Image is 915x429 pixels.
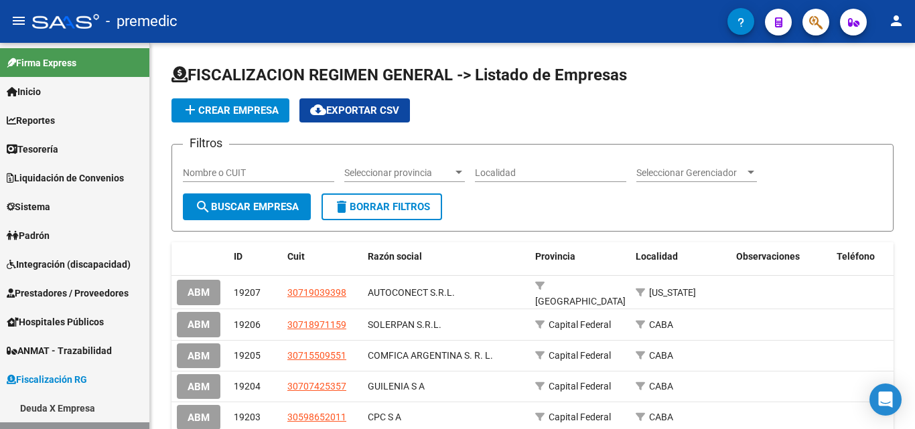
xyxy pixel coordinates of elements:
span: 30715509551 [287,350,346,361]
mat-icon: delete [334,199,350,215]
mat-icon: cloud_download [310,102,326,118]
span: Padrón [7,228,50,243]
span: 30707425357 [287,381,346,392]
span: Razón social [368,251,422,262]
span: Tesorería [7,142,58,157]
span: FISCALIZACION REGIMEN GENERAL -> Listado de Empresas [171,66,627,84]
span: 19203 [234,412,261,422]
span: [GEOGRAPHIC_DATA] [535,296,626,307]
button: Crear Empresa [171,98,289,122]
span: GUILENIA S A [368,381,425,392]
span: Integración (discapacidad) [7,257,131,272]
span: Liquidación de Convenios [7,171,124,185]
div: Open Intercom Messenger [869,383,902,416]
button: Buscar Empresa [183,193,311,220]
span: 30718971159 [287,319,346,330]
span: CPC S A [368,412,401,422]
span: 19205 [234,350,261,361]
span: CABA [649,381,673,392]
span: Provincia [535,251,575,262]
span: Borrar Filtros [334,201,430,213]
span: Observaciones [736,251,800,262]
datatable-header-cell: Cuit [282,242,362,271]
button: ABM [177,343,220,368]
span: Capital Federal [549,381,611,392]
button: Exportar CSV [299,98,410,122]
span: 19204 [234,381,261,392]
span: - premedic [106,7,178,36]
span: AUTOCONECT S.R.L. [368,287,455,298]
span: Reportes [7,113,55,128]
span: ABM [188,412,210,424]
span: Capital Federal [549,350,611,361]
span: ABM [188,350,210,362]
span: Crear Empresa [182,104,279,116]
span: Sistema [7,199,50,214]
button: ABM [177,312,220,337]
span: ABM [188,381,210,393]
span: Capital Federal [549,319,611,330]
span: 19207 [234,287,261,298]
span: Localidad [636,251,678,262]
span: Buscar Empresa [195,201,299,213]
span: CABA [649,319,673,330]
span: Inicio [7,84,41,99]
h3: Filtros [183,134,229,153]
mat-icon: add [182,102,198,118]
datatable-header-cell: ID [228,242,282,271]
span: 30598652011 [287,412,346,422]
button: Borrar Filtros [322,193,442,220]
span: 30719039398 [287,287,346,298]
span: CABA [649,412,673,422]
span: ABM [188,319,210,331]
mat-icon: menu [11,13,27,29]
button: ABM [177,280,220,305]
span: [US_STATE] [649,287,696,298]
span: Fiscalización RG [7,372,87,387]
mat-icon: search [195,199,211,215]
span: Teléfono [837,251,875,262]
span: SOLERPAN S.R.L. [368,319,441,330]
datatable-header-cell: Provincia [530,242,630,271]
datatable-header-cell: Razón social [362,242,530,271]
span: Prestadores / Proveedores [7,286,129,301]
datatable-header-cell: Localidad [630,242,731,271]
span: COMFICA ARGENTINA S. R. L. [368,350,493,361]
span: Hospitales Públicos [7,315,104,329]
span: Cuit [287,251,305,262]
span: Firma Express [7,56,76,70]
span: Capital Federal [549,412,611,422]
span: Exportar CSV [310,104,399,116]
span: Seleccionar Gerenciador [636,167,745,179]
button: ABM [177,374,220,399]
span: ANMAT - Trazabilidad [7,343,112,358]
span: 19206 [234,319,261,330]
span: CABA [649,350,673,361]
span: ABM [188,287,210,299]
mat-icon: person [888,13,904,29]
datatable-header-cell: Observaciones [731,242,831,271]
span: Seleccionar provincia [344,167,453,179]
span: ID [234,251,242,262]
